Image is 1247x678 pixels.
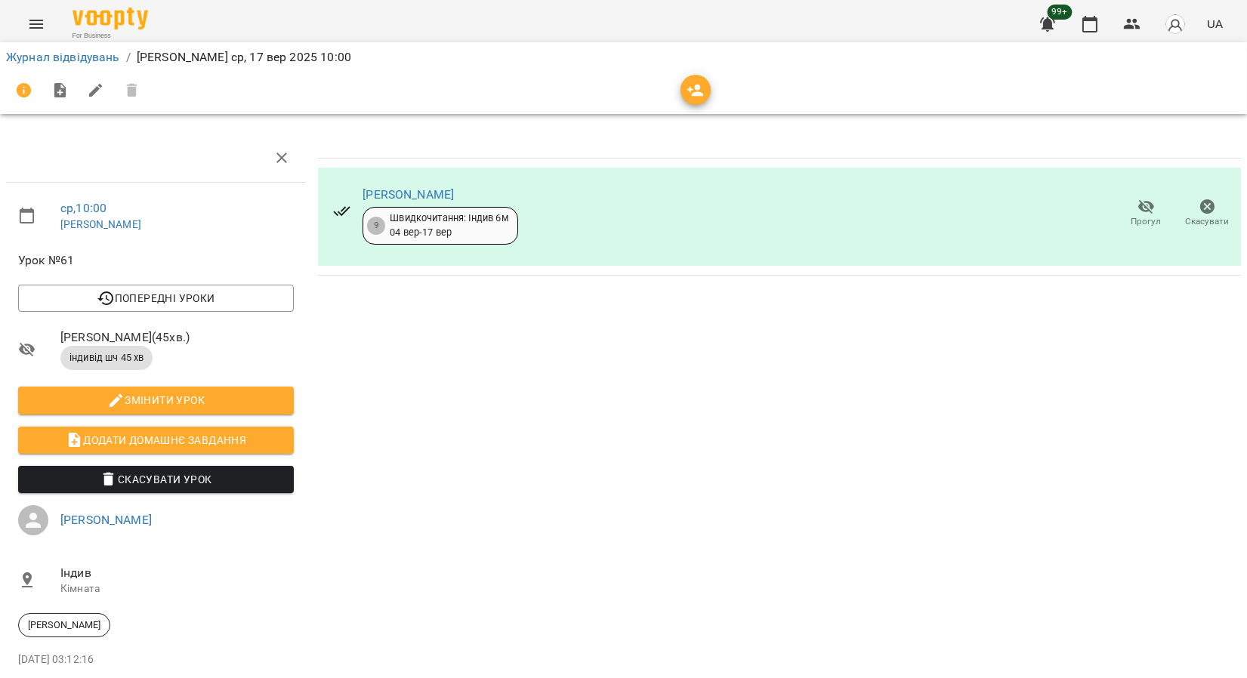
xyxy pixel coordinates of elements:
span: [PERSON_NAME] ( 45 хв. ) [60,328,294,347]
li: / [126,48,131,66]
p: Кімната [60,581,294,596]
div: Швидкочитання: Індив 6м 04 вер - 17 вер [390,211,508,239]
span: Попередні уроки [30,289,282,307]
div: [PERSON_NAME] [18,613,110,637]
button: Прогул [1116,193,1177,235]
span: Змінити урок [30,391,282,409]
div: 9 [367,217,385,235]
button: Menu [18,6,54,42]
a: Журнал відвідувань [6,50,120,64]
button: Змінити урок [18,387,294,414]
a: [PERSON_NAME] [60,513,152,527]
span: Урок №61 [18,251,294,270]
img: avatar_s.png [1165,14,1186,35]
span: Прогул [1131,215,1162,228]
img: Voopty Logo [73,8,148,29]
button: Додати домашнє завдання [18,427,294,454]
span: [PERSON_NAME] [19,618,110,632]
p: [DATE] 03:12:16 [18,652,294,667]
span: UA [1207,16,1223,32]
span: Додати домашнє завдання [30,431,282,449]
span: For Business [73,31,148,41]
span: 99+ [1048,5,1073,20]
a: ср , 10:00 [60,201,106,215]
span: Скасувати [1186,215,1230,228]
button: UA [1201,10,1229,38]
button: Скасувати Урок [18,466,294,493]
button: Скасувати [1177,193,1238,235]
a: [PERSON_NAME] [60,218,141,230]
nav: breadcrumb [6,48,1241,66]
span: Індив [60,564,294,582]
span: індивід шч 45 хв [60,351,153,365]
span: Скасувати Урок [30,470,282,488]
p: [PERSON_NAME] ср, 17 вер 2025 10:00 [137,48,351,66]
a: [PERSON_NAME] [363,187,454,202]
button: Попередні уроки [18,285,294,312]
